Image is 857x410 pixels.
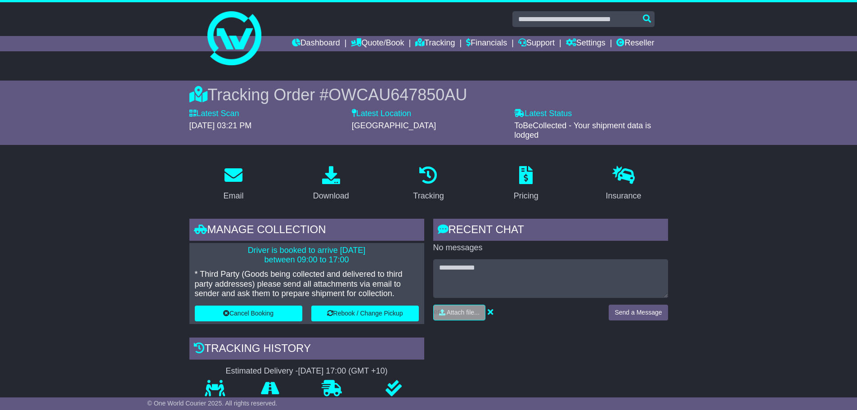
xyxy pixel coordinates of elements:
[217,163,249,205] a: Email
[195,246,419,265] p: Driver is booked to arrive [DATE] between 09:00 to 17:00
[407,163,449,205] a: Tracking
[189,85,668,104] div: Tracking Order #
[311,306,419,321] button: Rebook / Change Pickup
[298,366,388,376] div: [DATE] 17:00 (GMT +10)
[466,36,507,51] a: Financials
[189,219,424,243] div: Manage collection
[514,121,651,140] span: ToBeCollected - Your shipment data is lodged
[609,305,668,320] button: Send a Message
[189,121,252,130] span: [DATE] 03:21 PM
[413,190,444,202] div: Tracking
[415,36,455,51] a: Tracking
[518,36,555,51] a: Support
[328,86,467,104] span: OWCAU647850AU
[433,219,668,243] div: RECENT CHAT
[352,121,436,130] span: [GEOGRAPHIC_DATA]
[514,109,572,119] label: Latest Status
[606,190,642,202] div: Insurance
[600,163,647,205] a: Insurance
[195,306,302,321] button: Cancel Booking
[351,36,404,51] a: Quote/Book
[189,109,239,119] label: Latest Scan
[514,190,538,202] div: Pricing
[313,190,349,202] div: Download
[307,163,355,205] a: Download
[148,400,278,407] span: © One World Courier 2025. All rights reserved.
[566,36,606,51] a: Settings
[195,270,419,299] p: * Third Party (Goods being collected and delivered to third party addresses) please send all atta...
[508,163,544,205] a: Pricing
[189,338,424,362] div: Tracking history
[223,190,243,202] div: Email
[352,109,411,119] label: Latest Location
[616,36,654,51] a: Reseller
[292,36,340,51] a: Dashboard
[189,366,424,376] div: Estimated Delivery -
[433,243,668,253] p: No messages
